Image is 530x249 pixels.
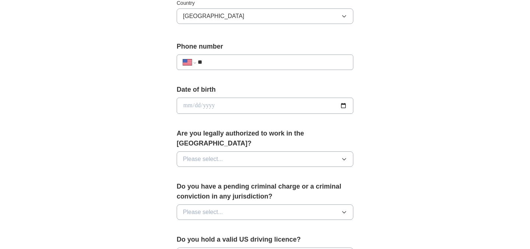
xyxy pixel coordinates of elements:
label: Are you legally authorized to work in the [GEOGRAPHIC_DATA]? [177,129,353,148]
span: Please select... [183,155,223,164]
button: Please select... [177,204,353,220]
span: [GEOGRAPHIC_DATA] [183,12,244,21]
label: Do you have a pending criminal charge or a criminal conviction in any jurisdiction? [177,182,353,201]
button: [GEOGRAPHIC_DATA] [177,8,353,24]
label: Do you hold a valid US driving licence? [177,235,353,245]
label: Phone number [177,42,353,52]
span: Please select... [183,208,223,217]
button: Please select... [177,151,353,167]
label: Date of birth [177,85,353,95]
